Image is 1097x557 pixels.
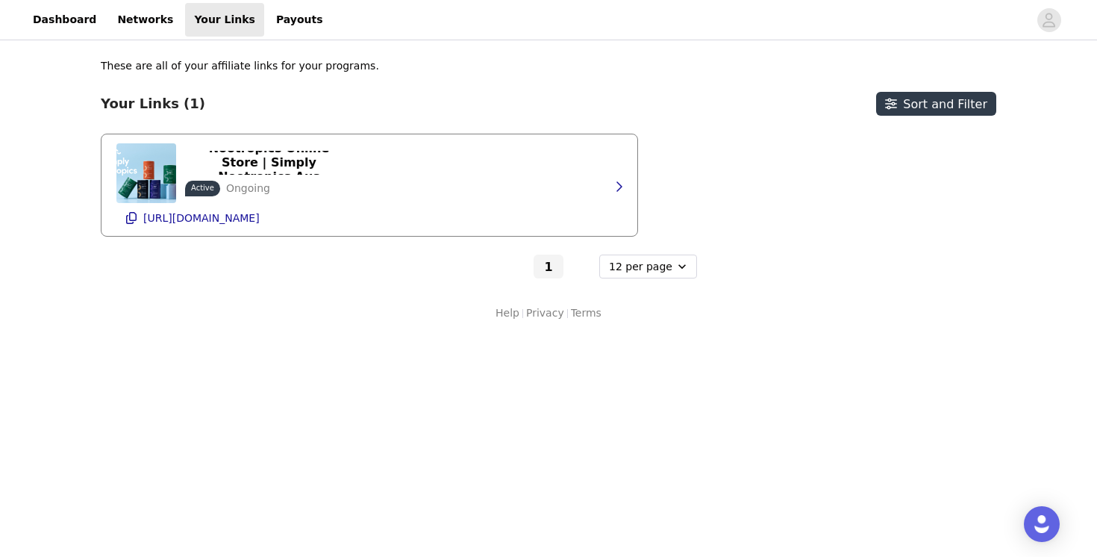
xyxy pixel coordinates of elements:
[194,141,344,184] p: Nootropics Online Store | Simply Nootropics Aus
[101,96,205,112] h3: Your Links (1)
[566,255,596,278] button: Go to next page
[116,143,176,203] img: Nootropics Online Store | Simply Nootropics Aus
[876,92,996,116] button: Sort and Filter
[534,255,563,278] button: Go To Page 1
[108,3,182,37] a: Networks
[185,151,353,175] button: Nootropics Online Store | Simply Nootropics Aus
[267,3,332,37] a: Payouts
[226,181,270,196] p: Ongoing
[143,212,260,224] p: [URL][DOMAIN_NAME]
[101,58,379,74] p: These are all of your affiliate links for your programs.
[191,182,214,193] p: Active
[1024,506,1060,542] div: Open Intercom Messenger
[116,206,622,230] button: [URL][DOMAIN_NAME]
[571,305,601,321] a: Terms
[24,3,105,37] a: Dashboard
[526,305,564,321] a: Privacy
[496,305,519,321] a: Help
[185,3,264,37] a: Your Links
[501,255,531,278] button: Go to previous page
[1042,8,1056,32] div: avatar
